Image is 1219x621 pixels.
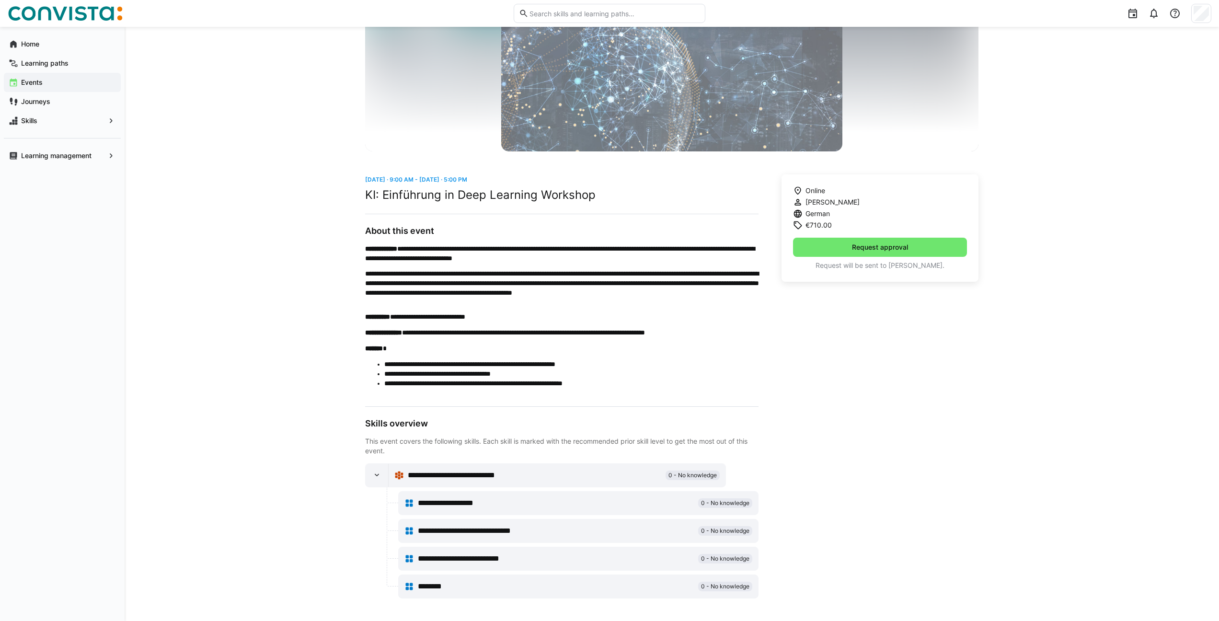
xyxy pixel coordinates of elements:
p: Request will be sent to [PERSON_NAME]. [793,261,967,270]
button: Request approval [793,238,967,257]
span: 0 - No knowledge [701,527,749,535]
span: 0 - No knowledge [701,583,749,590]
span: Online [805,186,825,195]
h2: KI: Einführung in Deep Learning Workshop [365,188,759,202]
h3: Skills overview [365,418,759,429]
span: Request approval [851,242,909,252]
span: €710.00 [805,220,832,230]
span: German [805,209,830,218]
span: [DATE] · 9:00 AM - [DATE] · 5:00 PM [365,176,467,183]
span: 0 - No knowledge [701,499,749,507]
h3: About this event [365,226,759,236]
input: Search skills and learning paths… [529,9,700,18]
span: 0 - No knowledge [701,555,749,563]
span: [PERSON_NAME] [805,197,860,207]
div: This event covers the following skills. Each skill is marked with the recommended prior skill lev... [365,437,759,456]
span: 0 - No knowledge [668,471,717,479]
